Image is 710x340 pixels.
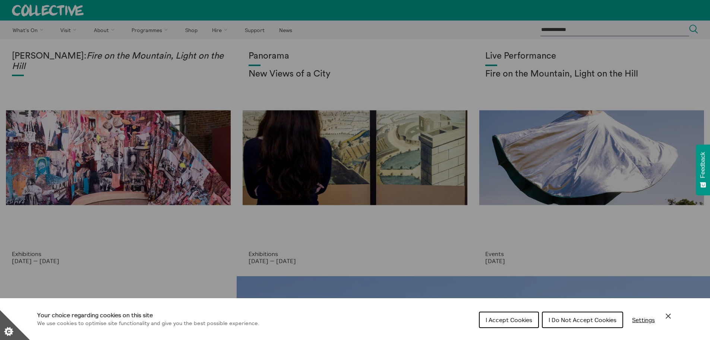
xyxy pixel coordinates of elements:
[700,152,706,178] span: Feedback
[664,312,673,321] button: Close Cookie Control
[626,312,661,327] button: Settings
[37,311,259,319] h1: Your choice regarding cookies on this site
[632,316,655,324] span: Settings
[549,316,616,324] span: I Do Not Accept Cookies
[542,312,623,328] button: I Do Not Accept Cookies
[696,144,710,195] button: Feedback - Show survey
[486,316,532,324] span: I Accept Cookies
[37,319,259,328] p: We use cookies to optimise site functionality and give you the best possible experience.
[479,312,539,328] button: I Accept Cookies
